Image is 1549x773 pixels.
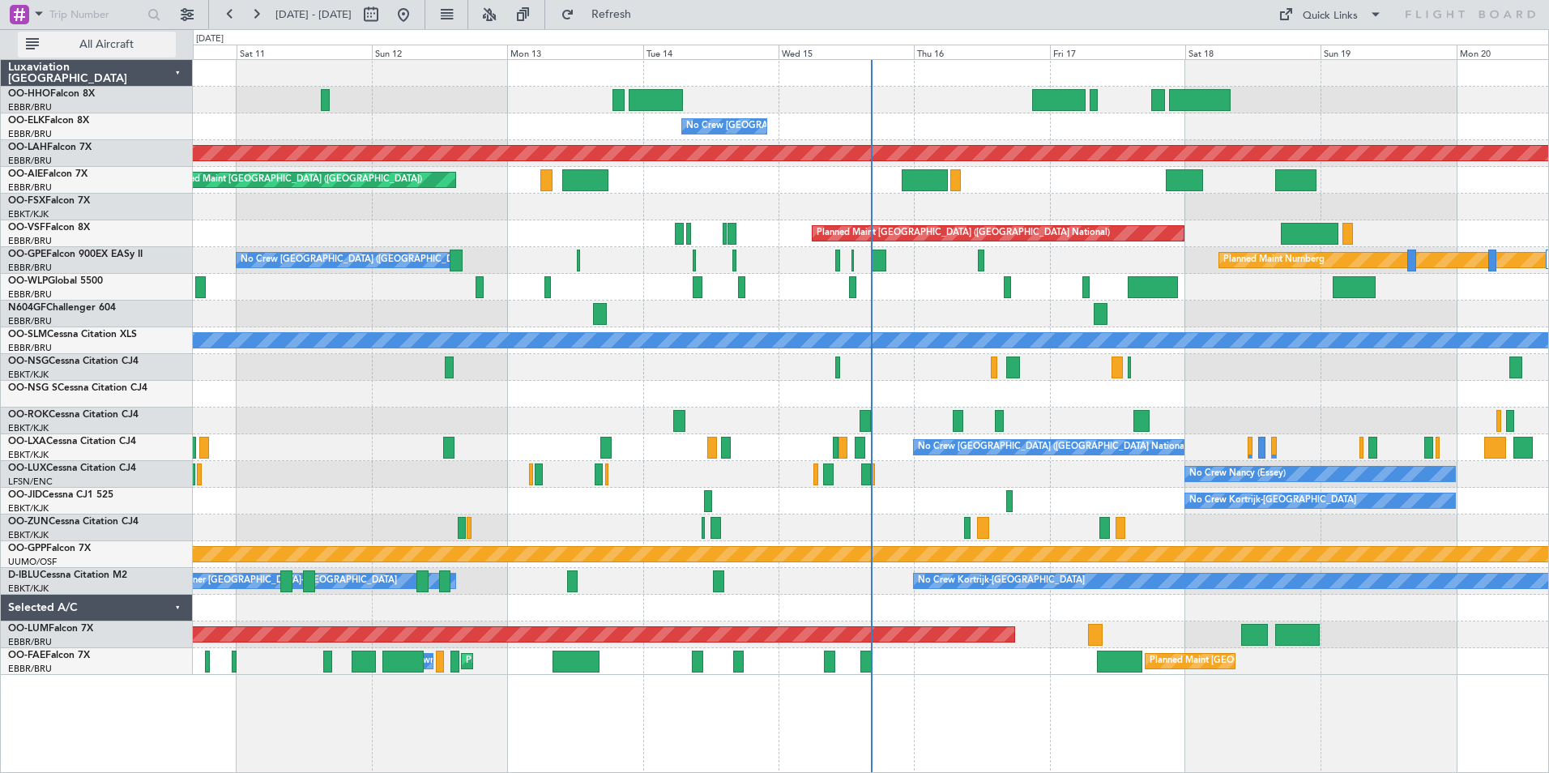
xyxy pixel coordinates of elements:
[686,114,958,139] div: No Crew [GEOGRAPHIC_DATA] ([GEOGRAPHIC_DATA] National)
[1270,2,1390,28] button: Quick Links
[8,663,52,675] a: EBBR/BRU
[553,2,651,28] button: Refresh
[8,357,49,366] span: OO-NSG
[8,636,52,648] a: EBBR/BRU
[8,262,52,274] a: EBBR/BRU
[8,128,52,140] a: EBBR/BRU
[8,502,49,515] a: EBKT/KJK
[42,39,171,50] span: All Aircraft
[8,529,49,541] a: EBKT/KJK
[8,116,45,126] span: OO-ELK
[8,303,116,313] a: N604GFChallenger 604
[643,45,779,59] div: Tue 14
[8,544,91,553] a: OO-GPPFalcon 7X
[49,2,143,27] input: Trip Number
[8,624,49,634] span: OO-LUM
[507,45,642,59] div: Mon 13
[8,235,52,247] a: EBBR/BRU
[8,169,87,179] a: OO-AIEFalcon 7X
[8,155,52,167] a: EBBR/BRU
[8,250,143,259] a: OO-GPEFalcon 900EX EASy II
[8,223,90,233] a: OO-VSFFalcon 8X
[914,45,1049,59] div: Thu 16
[466,649,608,673] div: Planned Maint Melsbroek Air Base
[8,490,42,500] span: OO-JID
[8,89,50,99] span: OO-HHO
[8,410,49,420] span: OO-ROK
[1321,45,1456,59] div: Sun 19
[1189,462,1286,486] div: No Crew Nancy (Essey)
[8,476,53,488] a: LFSN/ENC
[1150,649,1443,673] div: Planned Maint [GEOGRAPHIC_DATA] ([GEOGRAPHIC_DATA] National)
[8,101,52,113] a: EBBR/BRU
[8,315,52,327] a: EBBR/BRU
[8,288,52,301] a: EBBR/BRU
[8,583,49,595] a: EBKT/KJK
[8,342,52,354] a: EBBR/BRU
[237,45,372,59] div: Sat 11
[8,570,127,580] a: D-IBLUCessna Citation M2
[8,624,93,634] a: OO-LUMFalcon 7X
[241,248,512,272] div: No Crew [GEOGRAPHIC_DATA] ([GEOGRAPHIC_DATA] National)
[8,383,147,393] a: OO-NSG SCessna Citation CJ4
[8,196,90,206] a: OO-FSXFalcon 7X
[8,357,139,366] a: OO-NSGCessna Citation CJ4
[8,410,139,420] a: OO-ROKCessna Citation CJ4
[8,490,113,500] a: OO-JIDCessna CJ1 525
[8,169,43,179] span: OO-AIE
[918,435,1189,459] div: No Crew [GEOGRAPHIC_DATA] ([GEOGRAPHIC_DATA] National)
[8,556,57,568] a: UUMO/OSF
[8,182,52,194] a: EBBR/BRU
[18,32,176,58] button: All Aircraft
[1185,45,1321,59] div: Sat 18
[1050,45,1185,59] div: Fri 17
[8,422,49,434] a: EBKT/KJK
[8,223,45,233] span: OO-VSF
[8,437,136,446] a: OO-LXACessna Citation CJ4
[8,330,137,340] a: OO-SLMCessna Citation XLS
[8,196,45,206] span: OO-FSX
[8,544,46,553] span: OO-GPP
[8,369,49,381] a: EBKT/KJK
[8,330,47,340] span: OO-SLM
[817,221,1110,246] div: Planned Maint [GEOGRAPHIC_DATA] ([GEOGRAPHIC_DATA] National)
[8,116,89,126] a: OO-ELKFalcon 8X
[8,89,95,99] a: OO-HHOFalcon 8X
[8,570,40,580] span: D-IBLU
[8,449,49,461] a: EBKT/KJK
[8,437,46,446] span: OO-LXA
[8,143,92,152] a: OO-LAHFalcon 7X
[918,569,1085,593] div: No Crew Kortrijk-[GEOGRAPHIC_DATA]
[196,32,224,46] div: [DATE]
[8,276,103,286] a: OO-WLPGlobal 5500
[779,45,914,59] div: Wed 15
[8,143,47,152] span: OO-LAH
[8,208,49,220] a: EBKT/KJK
[1189,489,1356,513] div: No Crew Kortrijk-[GEOGRAPHIC_DATA]
[275,7,352,22] span: [DATE] - [DATE]
[8,250,46,259] span: OO-GPE
[1303,8,1358,24] div: Quick Links
[8,383,58,393] span: OO-NSG S
[8,463,136,473] a: OO-LUXCessna Citation CJ4
[1223,248,1325,272] div: Planned Maint Nurnberg
[372,45,507,59] div: Sun 12
[167,168,422,192] div: Planned Maint [GEOGRAPHIC_DATA] ([GEOGRAPHIC_DATA])
[578,9,646,20] span: Refresh
[8,517,49,527] span: OO-ZUN
[8,651,45,660] span: OO-FAE
[8,276,48,286] span: OO-WLP
[8,517,139,527] a: OO-ZUNCessna Citation CJ4
[8,463,46,473] span: OO-LUX
[8,303,46,313] span: N604GF
[8,651,90,660] a: OO-FAEFalcon 7X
